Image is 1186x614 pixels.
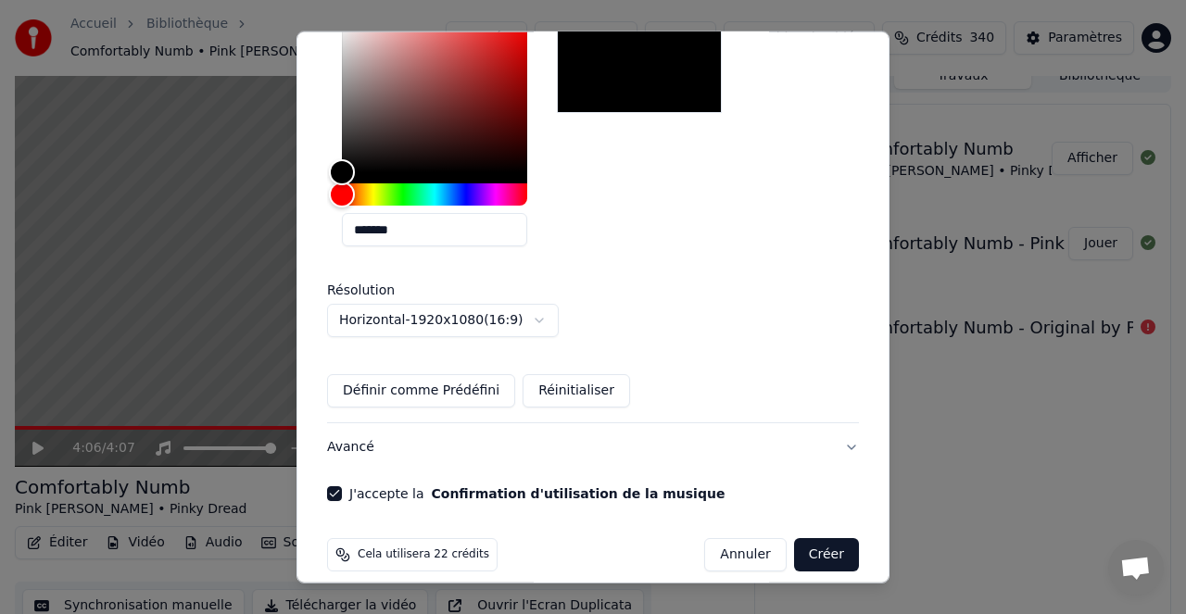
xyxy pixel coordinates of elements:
label: Résolution [327,283,512,296]
button: Réinitialiser [523,374,630,407]
span: Cela utilisera 22 crédits [358,547,489,562]
div: Hue [342,183,527,206]
button: Définir comme Prédéfini [327,374,515,407]
button: J'accepte la [431,487,725,500]
button: Avancé [327,423,859,471]
button: Créer [794,538,859,571]
div: Color [342,20,527,172]
button: Annuler [704,538,786,571]
label: J'accepte la [349,487,725,500]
